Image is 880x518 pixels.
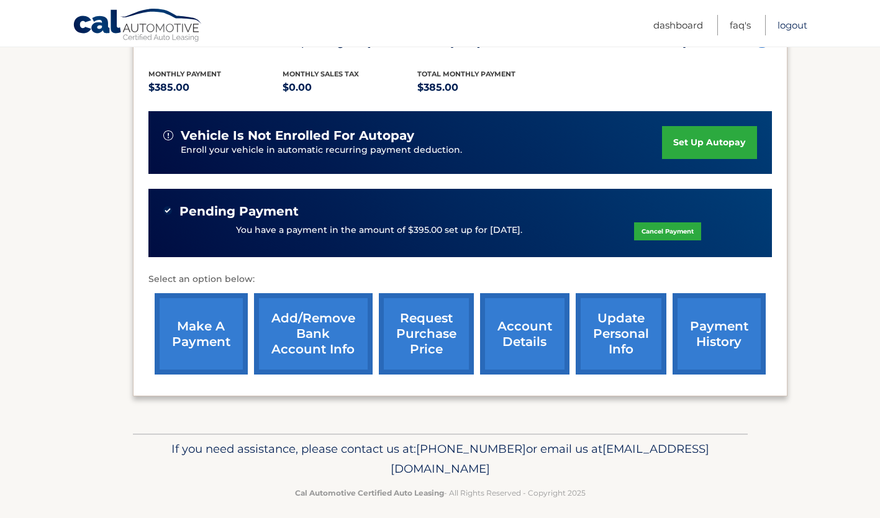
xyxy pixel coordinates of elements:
[148,79,283,96] p: $385.00
[181,128,414,143] span: vehicle is not enrolled for autopay
[778,15,807,35] a: Logout
[179,204,299,219] span: Pending Payment
[236,224,522,237] p: You have a payment in the amount of $395.00 set up for [DATE].
[416,442,526,456] span: [PHONE_NUMBER]
[73,8,203,44] a: Cal Automotive
[653,15,703,35] a: Dashboard
[730,15,751,35] a: FAQ's
[417,79,552,96] p: $385.00
[148,70,221,78] span: Monthly Payment
[148,272,772,287] p: Select an option below:
[295,488,444,498] strong: Cal Automotive Certified Auto Leasing
[662,126,756,159] a: set up autopay
[254,293,373,375] a: Add/Remove bank account info
[283,70,359,78] span: Monthly sales Tax
[181,143,663,157] p: Enroll your vehicle in automatic recurring payment deduction.
[576,293,666,375] a: update personal info
[480,293,569,375] a: account details
[141,486,740,499] p: - All Rights Reserved - Copyright 2025
[391,442,709,476] span: [EMAIL_ADDRESS][DOMAIN_NAME]
[283,79,417,96] p: $0.00
[417,70,515,78] span: Total Monthly Payment
[634,222,701,240] a: Cancel Payment
[673,293,766,375] a: payment history
[163,206,172,215] img: check-green.svg
[379,293,474,375] a: request purchase price
[163,130,173,140] img: alert-white.svg
[141,439,740,479] p: If you need assistance, please contact us at: or email us at
[155,293,248,375] a: make a payment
